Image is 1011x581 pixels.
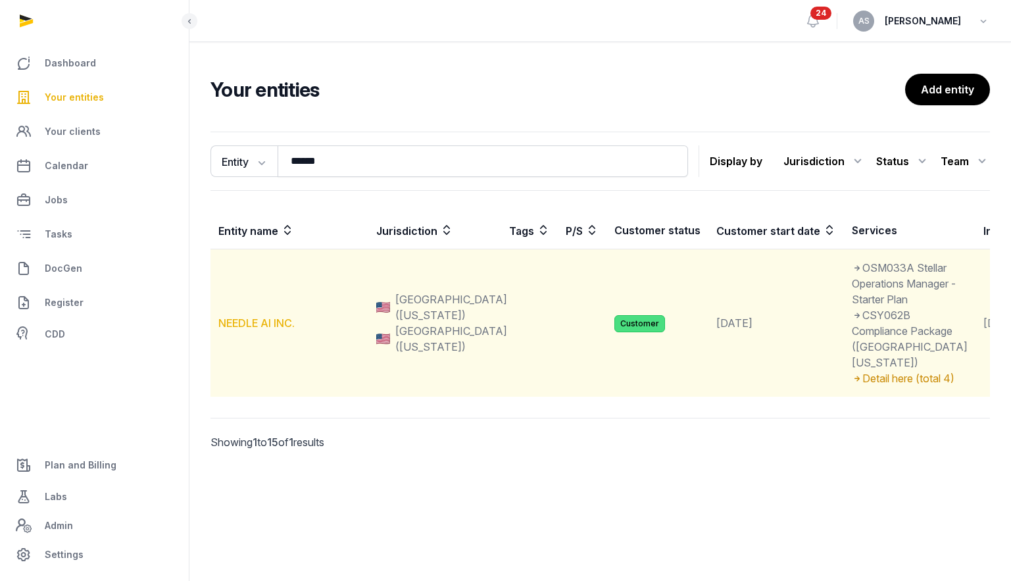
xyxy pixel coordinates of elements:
td: [DATE] [708,249,844,397]
span: Admin [45,518,73,534]
button: AS [853,11,874,32]
span: OSM033A Stellar Operations Manager - Starter Plan [852,261,956,306]
a: Labs [11,481,178,513]
a: CDD [11,321,178,347]
span: [GEOGRAPHIC_DATA] ([US_STATE]) [395,291,507,323]
span: DocGen [45,261,82,276]
a: Register [11,287,178,318]
span: [PERSON_NAME] [885,13,961,29]
p: Showing to of results [210,418,389,466]
p: Display by [710,151,762,172]
span: 1 [289,436,293,449]
span: 24 [810,7,831,20]
th: Customer start date [708,212,844,249]
span: Plan and Billing [45,457,116,473]
span: Your clients [45,124,101,139]
div: Status [876,151,930,172]
span: 15 [267,436,278,449]
span: Calendar [45,158,88,174]
th: Jurisdiction [368,212,501,249]
th: Entity name [210,212,368,249]
a: Your entities [11,82,178,113]
a: Your clients [11,116,178,147]
a: Add entity [905,74,990,105]
span: Labs [45,489,67,505]
span: Customer [614,315,665,332]
span: Jobs [45,192,68,208]
span: Register [45,295,84,311]
a: Jobs [11,184,178,216]
button: Entity [210,145,278,177]
a: DocGen [11,253,178,284]
th: Tags [501,212,558,249]
a: NEEDLE AI INC. [218,316,295,330]
span: AS [858,17,870,25]
a: Plan and Billing [11,449,178,481]
span: Settings [45,547,84,563]
div: Jurisdiction [783,151,866,172]
span: Tasks [45,226,72,242]
h2: Your entities [210,78,905,101]
a: Calendar [11,150,178,182]
span: 1 [253,436,257,449]
th: P/S [558,212,606,249]
a: Dashboard [11,47,178,79]
span: CDD [45,326,65,342]
span: [GEOGRAPHIC_DATA] ([US_STATE]) [395,323,507,355]
th: Customer status [606,212,708,249]
div: Team [941,151,990,172]
span: CSY062B Compliance Package ([GEOGRAPHIC_DATA] [US_STATE]) [852,309,968,369]
div: Detail here (total 4) [852,370,968,386]
a: Admin [11,513,178,539]
span: Your entities [45,89,104,105]
a: Tasks [11,218,178,250]
a: Settings [11,539,178,570]
span: Dashboard [45,55,96,71]
th: Services [844,212,975,249]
